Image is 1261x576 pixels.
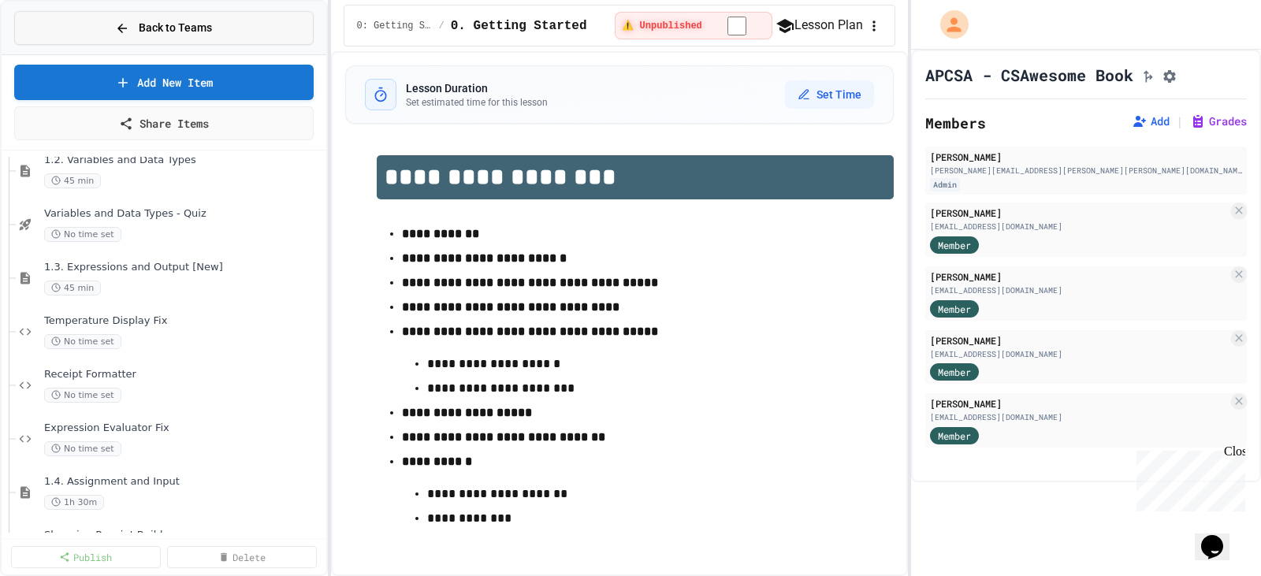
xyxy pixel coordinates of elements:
[44,495,104,510] span: 1h 30m
[1140,65,1155,84] button: Click to see fork details
[938,302,971,316] span: Member
[44,422,323,435] span: Expression Evaluator Fix
[14,65,314,100] a: Add New Item
[451,17,587,35] span: 0. Getting Started
[1132,113,1170,129] button: Add
[930,206,1228,220] div: [PERSON_NAME]
[1130,444,1245,511] iframe: chat widget
[614,12,774,40] div: ⚠️ Students cannot see this content! Click the toggle to publish it and make it visible to your c...
[44,281,101,295] span: 45 min
[924,6,973,43] div: My Account
[930,150,1242,164] div: [PERSON_NAME]
[44,529,323,542] span: Shopping Receipt Builder
[785,80,874,109] button: Set Time
[1162,65,1177,84] button: Assignment Settings
[406,96,548,109] p: Set estimated time for this lesson
[930,333,1228,347] div: [PERSON_NAME]
[709,17,766,35] input: publish toggle
[439,20,445,32] span: /
[930,284,1228,296] div: [EMAIL_ADDRESS][DOMAIN_NAME]
[621,19,702,32] span: ⚠️ Unpublished
[776,16,863,35] button: Lesson Plan
[930,221,1228,232] div: [EMAIL_ADDRESS][DOMAIN_NAME]
[14,11,314,45] button: Back to Teams
[930,178,960,191] div: Admin
[44,173,101,188] span: 45 min
[357,20,433,32] span: 0: Getting Started
[6,6,109,100] div: Chat with us now!Close
[930,269,1228,284] div: [PERSON_NAME]
[925,64,1133,86] h1: APCSA - CSAwesome Book
[938,429,971,443] span: Member
[139,20,212,36] span: Back to Teams
[44,441,121,456] span: No time set
[44,207,323,221] span: Variables and Data Types - Quiz
[1195,513,1245,560] iframe: chat widget
[11,546,161,568] a: Publish
[44,314,323,328] span: Temperature Display Fix
[930,396,1228,411] div: [PERSON_NAME]
[167,546,317,568] a: Delete
[44,368,323,381] span: Receipt Formatter
[925,112,986,134] h2: Members
[938,238,971,252] span: Member
[44,475,323,489] span: 1.4. Assignment and Input
[406,80,548,96] h3: Lesson Duration
[44,334,121,349] span: No time set
[930,165,1242,177] div: [PERSON_NAME][EMAIL_ADDRESS][PERSON_NAME][PERSON_NAME][DOMAIN_NAME]
[930,411,1228,423] div: [EMAIL_ADDRESS][DOMAIN_NAME]
[44,388,121,403] span: No time set
[1190,113,1247,129] button: Grades
[1176,112,1184,131] span: |
[44,154,323,167] span: 1.2. Variables and Data Types
[14,106,314,140] a: Share Items
[44,227,121,242] span: No time set
[930,348,1228,360] div: [EMAIL_ADDRESS][DOMAIN_NAME]
[44,261,323,274] span: 1.3. Expressions and Output [New]
[938,365,971,379] span: Member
